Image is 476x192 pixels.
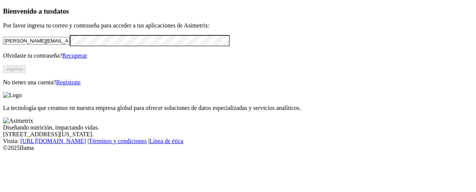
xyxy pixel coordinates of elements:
[3,22,473,29] p: Por favor ingresa tu correo y contraseña para acceder a tus aplicaciones de Asimetrix:
[3,138,473,145] div: Visita : | |
[20,138,86,144] a: [URL][DOMAIN_NAME]
[3,65,26,73] button: Ingresa
[3,37,70,45] input: Tu correo
[149,138,183,144] a: Línea de ética
[3,52,473,59] p: Olvidaste tu contraseña?
[3,145,473,151] div: © 2025 Iluma
[3,7,473,15] h3: Bienvenido a tus
[3,117,33,124] img: Asimetrix
[89,138,147,144] a: Términos y condiciones
[3,92,22,99] img: Logo
[56,79,81,85] a: Regístrate
[3,105,473,111] p: La tecnología que creamos en nuestra empresa global para ofrecer soluciones de datos especializad...
[3,79,473,86] p: No tienes una cuenta?
[62,52,87,59] a: Recuperar
[3,124,473,131] div: Diseñando nutrición, impactando vidas.
[53,7,69,15] span: datos
[3,131,473,138] div: [STREET_ADDRESS][US_STATE].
